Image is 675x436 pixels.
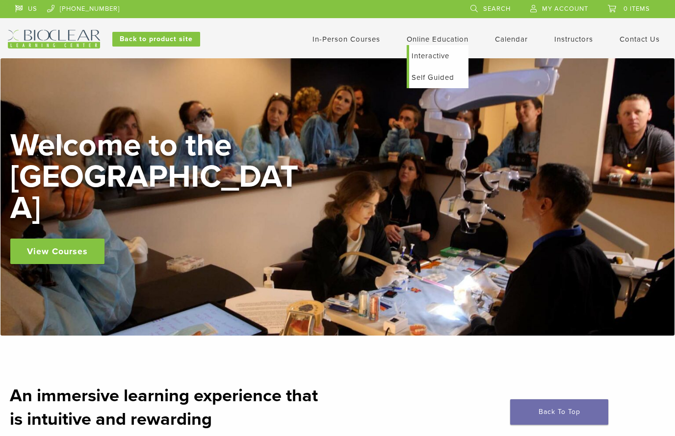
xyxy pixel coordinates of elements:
[407,35,468,44] a: Online Education
[8,30,100,48] img: Bioclear
[409,45,468,67] a: Interactive
[10,130,305,224] h2: Welcome to the [GEOGRAPHIC_DATA]
[10,385,318,430] strong: An immersive learning experience that is intuitive and rewarding
[495,35,528,44] a: Calendar
[409,67,468,88] a: Self Guided
[620,35,660,44] a: Contact Us
[10,239,104,264] a: View Courses
[554,35,593,44] a: Instructors
[483,5,511,13] span: Search
[312,35,380,44] a: In-Person Courses
[623,5,650,13] span: 0 items
[112,32,200,47] a: Back to product site
[542,5,588,13] span: My Account
[510,399,608,425] a: Back To Top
